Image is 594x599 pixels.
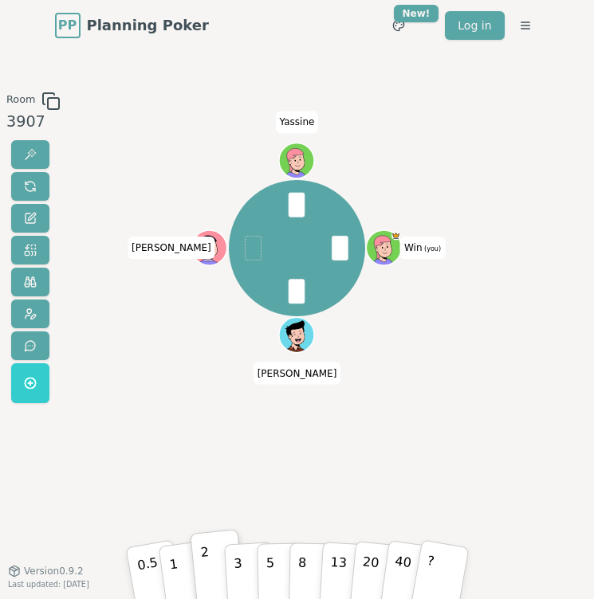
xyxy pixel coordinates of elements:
button: Get a named room [11,363,49,403]
span: Planning Poker [87,14,209,37]
div: New! [394,5,439,22]
span: Win is the host [392,232,401,241]
button: Reset votes [11,172,49,201]
span: Last updated: [DATE] [8,580,89,589]
p: 2 [199,541,213,596]
button: New! [384,11,413,40]
span: Version 0.9.2 [24,565,84,577]
span: Click to change your name [254,362,341,385]
span: Click to change your name [276,112,319,134]
span: Room [6,92,35,111]
a: PPPlanning Poker [55,13,209,38]
span: PP [58,16,77,35]
span: Click to change your name [400,237,445,259]
button: Watch only [11,268,49,296]
button: Change deck [11,236,49,264]
div: 3907 [6,111,61,134]
a: Log in [445,11,504,40]
button: Send feedback [11,331,49,360]
button: Change avatar [11,299,49,328]
button: Version0.9.2 [8,565,84,577]
span: (you) [423,245,442,253]
button: Change name [11,204,49,233]
span: Click to change your name [128,237,215,259]
button: Click to change your avatar [368,232,400,264]
button: Reveal votes [11,140,49,169]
